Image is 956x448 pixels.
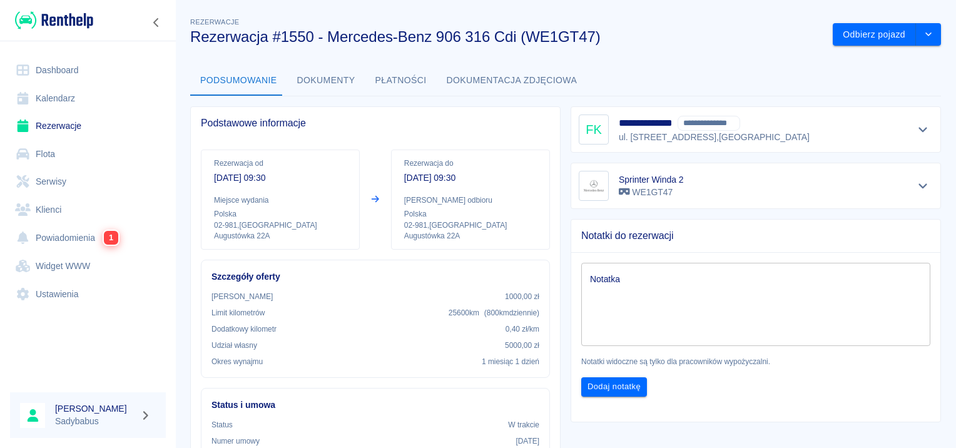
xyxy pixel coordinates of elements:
h3: Rezerwacja #1550 - Mercedes-Benz 906 316 Cdi (WE1GT47) [190,28,823,46]
a: Rezerwacje [10,112,166,140]
button: Płatności [365,66,437,96]
button: Podsumowanie [190,66,287,96]
a: Kalendarz [10,84,166,113]
h6: Sprinter Winda 2 [619,173,683,186]
button: Pokaż szczegóły [913,121,933,138]
p: Okres wynajmu [211,356,263,367]
a: Dashboard [10,56,166,84]
p: [PERSON_NAME] [211,291,273,302]
p: Polska [214,208,347,220]
button: Dodaj notatkę [581,377,647,397]
a: Renthelp logo [10,10,93,31]
p: 02-981 , [GEOGRAPHIC_DATA] [404,220,537,231]
p: W trakcie [508,419,539,430]
a: Klienci [10,196,166,224]
span: Podstawowe informacje [201,117,550,130]
button: Pokaż szczegóły [913,177,933,195]
span: Rezerwacje [190,18,239,26]
p: Polska [404,208,537,220]
a: Serwisy [10,168,166,196]
h6: [PERSON_NAME] [55,402,135,415]
img: Image [581,173,606,198]
p: Notatki widoczne są tylko dla pracowników wypożyczalni. [581,356,930,367]
p: 1000,00 zł [505,291,539,302]
a: Widget WWW [10,252,166,280]
button: Dokumenty [287,66,365,96]
p: Miejsce wydania [214,195,347,206]
p: Augustówka 22A [214,231,347,242]
button: Zwiń nawigację [147,14,166,31]
span: 1 [104,231,118,245]
p: Sadybabus [55,415,135,428]
p: Numer umowy [211,435,260,447]
h6: Szczegóły oferty [211,270,539,283]
p: 1 miesiąc 1 dzień [482,356,539,367]
p: WE1GT47 [619,186,683,199]
a: Powiadomienia1 [10,223,166,252]
button: Odbierz pojazd [833,23,916,46]
p: [DATE] [516,435,539,447]
p: Udział własny [211,340,257,351]
p: ul. [STREET_ADDRESS] , [GEOGRAPHIC_DATA] [619,131,810,144]
p: Dodatkowy kilometr [211,323,277,335]
button: drop-down [916,23,941,46]
p: 0,40 zł /km [506,323,539,335]
span: Notatki do rezerwacji [581,230,930,242]
p: Rezerwacja od [214,158,347,169]
a: Flota [10,140,166,168]
p: Status [211,419,233,430]
img: Renthelp logo [15,10,93,31]
h6: Status i umowa [211,399,539,412]
span: ( 800 km dziennie ) [484,308,539,317]
p: 5000,00 zł [505,340,539,351]
p: [PERSON_NAME] odbioru [404,195,537,206]
p: 25600 km [449,307,539,318]
button: Dokumentacja zdjęciowa [437,66,587,96]
p: Limit kilometrów [211,307,265,318]
p: Rezerwacja do [404,158,537,169]
p: 02-981 , [GEOGRAPHIC_DATA] [214,220,347,231]
p: [DATE] 09:30 [214,171,347,185]
div: FK [579,115,609,145]
a: Ustawienia [10,280,166,308]
p: Augustówka 22A [404,231,537,242]
p: [DATE] 09:30 [404,171,537,185]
